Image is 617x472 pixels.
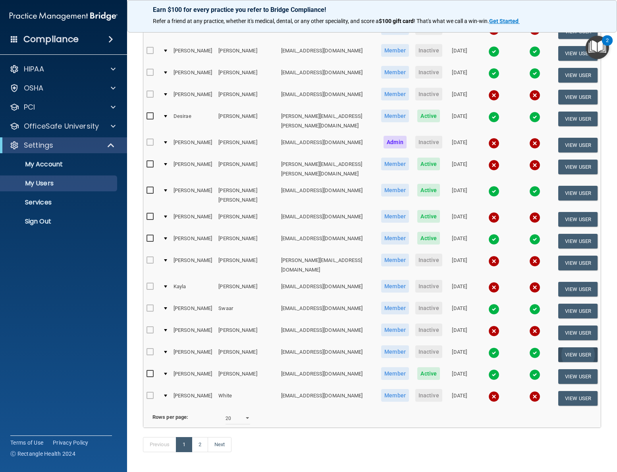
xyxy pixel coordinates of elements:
img: cross.ca9f0e7f.svg [488,90,499,101]
span: Inactive [415,280,442,293]
td: [PERSON_NAME] [170,230,215,252]
img: cross.ca9f0e7f.svg [529,256,540,267]
td: [EMAIL_ADDRESS][DOMAIN_NAME] [278,387,378,409]
button: View User [558,160,598,174]
button: View User [558,186,598,200]
span: Inactive [415,324,442,336]
img: cross.ca9f0e7f.svg [488,326,499,337]
td: [EMAIL_ADDRESS][DOMAIN_NAME] [278,322,378,344]
span: Member [381,302,409,314]
span: ! That's what we call a win-win. [414,18,489,24]
td: [EMAIL_ADDRESS][DOMAIN_NAME] [278,230,378,252]
td: [EMAIL_ADDRESS][DOMAIN_NAME] [278,134,378,156]
button: View User [558,256,598,270]
button: View User [558,68,598,83]
span: Member [381,389,409,402]
td: [DATE] [445,182,474,208]
span: Refer a friend at any practice, whether it's medical, dental, or any other speciality, and score a [153,18,379,24]
td: [DATE] [445,86,474,108]
td: [PERSON_NAME] [170,344,215,366]
span: Member [381,66,409,79]
button: View User [558,112,598,126]
span: Active [417,232,440,245]
button: View User [558,347,598,362]
span: Inactive [415,136,442,148]
span: Member [381,88,409,100]
img: tick.e7d51cea.svg [488,186,499,197]
td: [PERSON_NAME] [170,156,215,182]
td: [PERSON_NAME][EMAIL_ADDRESS][PERSON_NAME][DOMAIN_NAME] [278,108,378,134]
td: [PERSON_NAME] [170,182,215,208]
p: OSHA [24,83,44,93]
td: [PERSON_NAME][EMAIL_ADDRESS][PERSON_NAME][DOMAIN_NAME] [278,156,378,182]
td: [PERSON_NAME] [215,344,278,366]
span: Member [381,184,409,197]
td: [PERSON_NAME] [215,252,278,278]
span: Member [381,324,409,336]
td: [PERSON_NAME] [215,278,278,300]
span: Member [381,232,409,245]
div: 2 [606,40,609,51]
img: tick.e7d51cea.svg [488,347,499,358]
td: [PERSON_NAME] [215,208,278,230]
td: [PERSON_NAME] [170,208,215,230]
td: [PERSON_NAME] [170,42,215,64]
td: [PERSON_NAME] [170,366,215,387]
button: View User [558,391,598,406]
td: Swaar [215,300,278,322]
button: Open Resource Center, 2 new notifications [586,36,609,59]
img: tick.e7d51cea.svg [529,68,540,79]
a: OfficeSafe University [10,121,116,131]
img: cross.ca9f0e7f.svg [488,212,499,223]
span: Inactive [415,389,442,402]
img: cross.ca9f0e7f.svg [529,326,540,337]
img: tick.e7d51cea.svg [488,234,499,245]
span: Active [417,110,440,122]
td: [EMAIL_ADDRESS][DOMAIN_NAME] [278,366,378,387]
td: [PERSON_NAME] [170,86,215,108]
td: [DATE] [445,300,474,322]
a: Get Started [489,18,520,24]
strong: $100 gift card [379,18,414,24]
td: [PERSON_NAME] [PERSON_NAME] [215,182,278,208]
span: Ⓒ Rectangle Health 2024 [10,450,75,458]
button: View User [558,46,598,61]
span: Member [381,367,409,380]
td: [DATE] [445,156,474,182]
td: [DATE] [445,64,474,86]
span: Member [381,345,409,358]
td: [EMAIL_ADDRESS][DOMAIN_NAME] [278,300,378,322]
button: View User [558,90,598,104]
img: cross.ca9f0e7f.svg [488,391,499,402]
span: Inactive [415,254,442,266]
p: Services [5,198,114,206]
a: 2 [192,437,208,452]
td: [DATE] [445,230,474,252]
img: tick.e7d51cea.svg [529,347,540,358]
td: [PERSON_NAME][EMAIL_ADDRESS][DOMAIN_NAME] [278,252,378,278]
img: tick.e7d51cea.svg [529,46,540,57]
img: cross.ca9f0e7f.svg [488,256,499,267]
td: [PERSON_NAME] [215,64,278,86]
span: Active [417,158,440,170]
span: Member [381,110,409,122]
td: [PERSON_NAME] [170,300,215,322]
td: [PERSON_NAME] [170,134,215,156]
img: PMB logo [10,8,118,24]
img: cross.ca9f0e7f.svg [529,160,540,171]
p: HIPAA [24,64,44,74]
a: Previous [143,437,176,452]
td: [PERSON_NAME] [215,108,278,134]
span: Inactive [415,88,442,100]
p: OfficeSafe University [24,121,99,131]
span: Admin [384,136,407,148]
img: tick.e7d51cea.svg [488,369,499,380]
td: [DATE] [445,208,474,230]
img: tick.e7d51cea.svg [529,112,540,123]
td: [PERSON_NAME] [215,230,278,252]
button: View User [558,234,598,249]
p: Earn $100 for every practice you refer to Bridge Compliance! [153,6,591,13]
td: [EMAIL_ADDRESS][DOMAIN_NAME] [278,344,378,366]
button: View User [558,304,598,318]
td: [PERSON_NAME] [170,252,215,278]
